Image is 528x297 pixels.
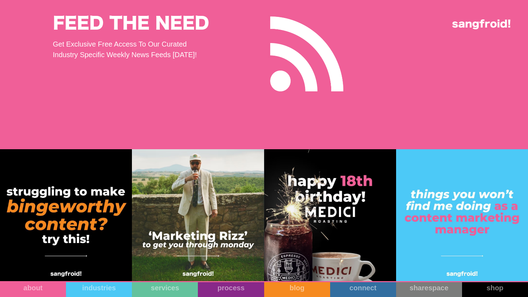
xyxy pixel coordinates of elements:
[132,282,198,297] a: services
[452,19,510,29] img: logo
[264,284,330,292] div: blog
[330,282,396,297] a: connect
[53,15,209,33] h2: FEED THE NEED
[132,284,198,292] div: services
[198,282,264,297] a: process
[264,282,330,297] a: blog
[66,284,132,292] div: industries
[274,133,295,137] a: privacy policy
[462,284,528,292] div: shop
[330,284,396,292] div: connect
[396,284,462,292] div: sharespace
[66,282,132,297] a: industries
[198,284,264,292] div: process
[396,282,462,297] a: sharespace
[53,39,209,60] p: Get Exclusive Free Access To Our Curated Industry Specific Weekly News Feeds [DATE]!
[462,282,528,297] a: shop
